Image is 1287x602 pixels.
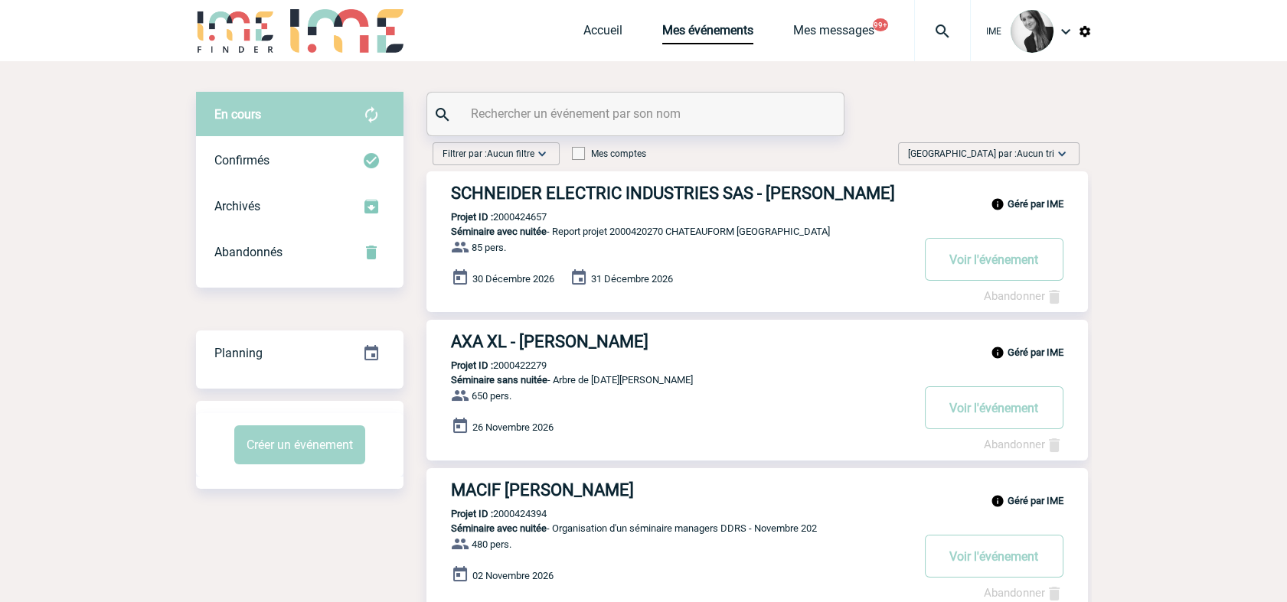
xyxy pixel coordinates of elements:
p: - Report projet 2000420270 CHATEAUFORM [GEOGRAPHIC_DATA] [426,226,910,237]
button: Créer un événement [234,425,365,464]
p: 2000424657 [426,211,547,223]
a: Abandonner [984,586,1063,600]
p: - Arbre de [DATE][PERSON_NAME] [426,374,910,386]
span: Planning [214,346,263,360]
span: Aucun filtre [487,148,534,159]
span: 02 Novembre 2026 [472,570,554,581]
button: Voir l'événement [925,238,1063,281]
b: Projet ID : [451,211,493,223]
div: Retrouvez ici tous les événements que vous avez décidé d'archiver [196,184,403,229]
b: Projet ID : [451,360,493,371]
p: 2000422279 [426,360,547,371]
label: Mes comptes [572,148,646,159]
button: 99+ [873,18,888,31]
span: 85 pers. [472,242,506,253]
span: 31 Décembre 2026 [591,273,673,285]
a: Abandonner [984,289,1063,303]
span: Abandonnés [214,245,283,259]
span: IME [986,26,1001,37]
div: Retrouvez ici tous vos événements annulés [196,229,403,275]
span: Filtrer par : [443,146,534,161]
a: Accueil [583,23,622,44]
span: [GEOGRAPHIC_DATA] par : [908,146,1054,161]
a: MACIF [PERSON_NAME] [426,480,1088,499]
img: info_black_24dp.svg [991,197,1004,211]
img: 101050-0.jpg [1011,10,1053,53]
button: Voir l'événement [925,535,1063,578]
b: Géré par IME [1008,347,1063,358]
a: Mes événements [662,23,753,44]
img: baseline_expand_more_white_24dp-b.png [534,146,550,161]
span: Séminaire avec nuitée [451,226,547,237]
img: IME-Finder [196,9,276,53]
span: Aucun tri [1017,148,1054,159]
img: info_black_24dp.svg [991,346,1004,360]
img: baseline_expand_more_white_24dp-b.png [1054,146,1070,161]
span: 650 pers. [472,390,511,402]
a: Mes messages [793,23,874,44]
a: SCHNEIDER ELECTRIC INDUSTRIES SAS - [PERSON_NAME] [426,184,1088,203]
span: Séminaire sans nuitée [451,374,547,386]
h3: SCHNEIDER ELECTRIC INDUSTRIES SAS - [PERSON_NAME] [451,184,910,203]
b: Géré par IME [1008,495,1063,506]
span: 480 pers. [472,539,511,550]
p: - Organisation d'un séminaire managers DDRS - Novembre 202 [426,522,910,534]
span: Confirmés [214,153,269,168]
input: Rechercher un événement par son nom [467,103,808,125]
div: Retrouvez ici tous vos évènements avant confirmation [196,92,403,138]
span: Archivés [214,199,260,213]
span: Séminaire avec nuitée [451,522,547,534]
p: 2000424394 [426,508,547,519]
button: Voir l'événement [925,386,1063,429]
span: 26 Novembre 2026 [472,421,554,433]
a: Abandonner [984,438,1063,451]
a: Planning [196,330,403,375]
h3: AXA XL - [PERSON_NAME] [451,332,910,351]
span: 30 Décembre 2026 [472,273,554,285]
b: Géré par IME [1008,198,1063,210]
a: AXA XL - [PERSON_NAME] [426,332,1088,351]
span: En cours [214,107,261,122]
img: info_black_24dp.svg [991,494,1004,508]
b: Projet ID : [451,508,493,519]
div: Retrouvez ici tous vos événements organisés par date et état d'avancement [196,330,403,376]
h3: MACIF [PERSON_NAME] [451,480,910,499]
